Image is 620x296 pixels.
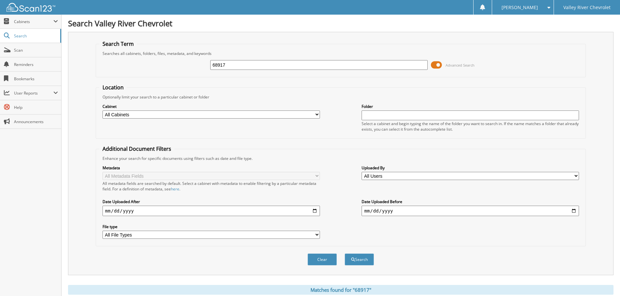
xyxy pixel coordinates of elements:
[99,94,582,100] div: Optionally limit your search to a particular cabinet or folder
[103,199,320,204] label: Date Uploaded After
[103,206,320,216] input: start
[99,84,127,91] legend: Location
[103,165,320,171] label: Metadata
[14,119,58,124] span: Announcements
[446,63,475,68] span: Advanced Search
[563,6,611,9] span: Valley River Chevrolet
[99,40,137,47] legend: Search Term
[68,285,613,295] div: Matches found for "68917"
[308,253,337,265] button: Clear
[345,253,374,265] button: Search
[14,33,57,39] span: Search
[362,199,579,204] label: Date Uploaded Before
[362,121,579,132] div: Select a cabinet and begin typing the name of the folder you want to search in. If the name match...
[14,90,53,96] span: User Reports
[362,104,579,109] label: Folder
[14,105,58,110] span: Help
[14,62,58,67] span: Reminders
[171,186,179,192] a: here
[362,165,579,171] label: Uploaded By
[99,51,582,56] div: Searches all cabinets, folders, files, metadata, and keywords
[103,181,320,192] div: All metadata fields are searched by default. Select a cabinet with metadata to enable filtering b...
[502,6,538,9] span: [PERSON_NAME]
[14,19,53,24] span: Cabinets
[362,206,579,216] input: end
[99,145,174,152] legend: Additional Document Filters
[14,47,58,53] span: Scan
[103,224,320,229] label: File type
[68,18,613,29] h1: Search Valley River Chevrolet
[7,3,55,12] img: scan123-logo-white.svg
[99,156,582,161] div: Enhance your search for specific documents using filters such as date and file type.
[14,76,58,82] span: Bookmarks
[103,104,320,109] label: Cabinet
